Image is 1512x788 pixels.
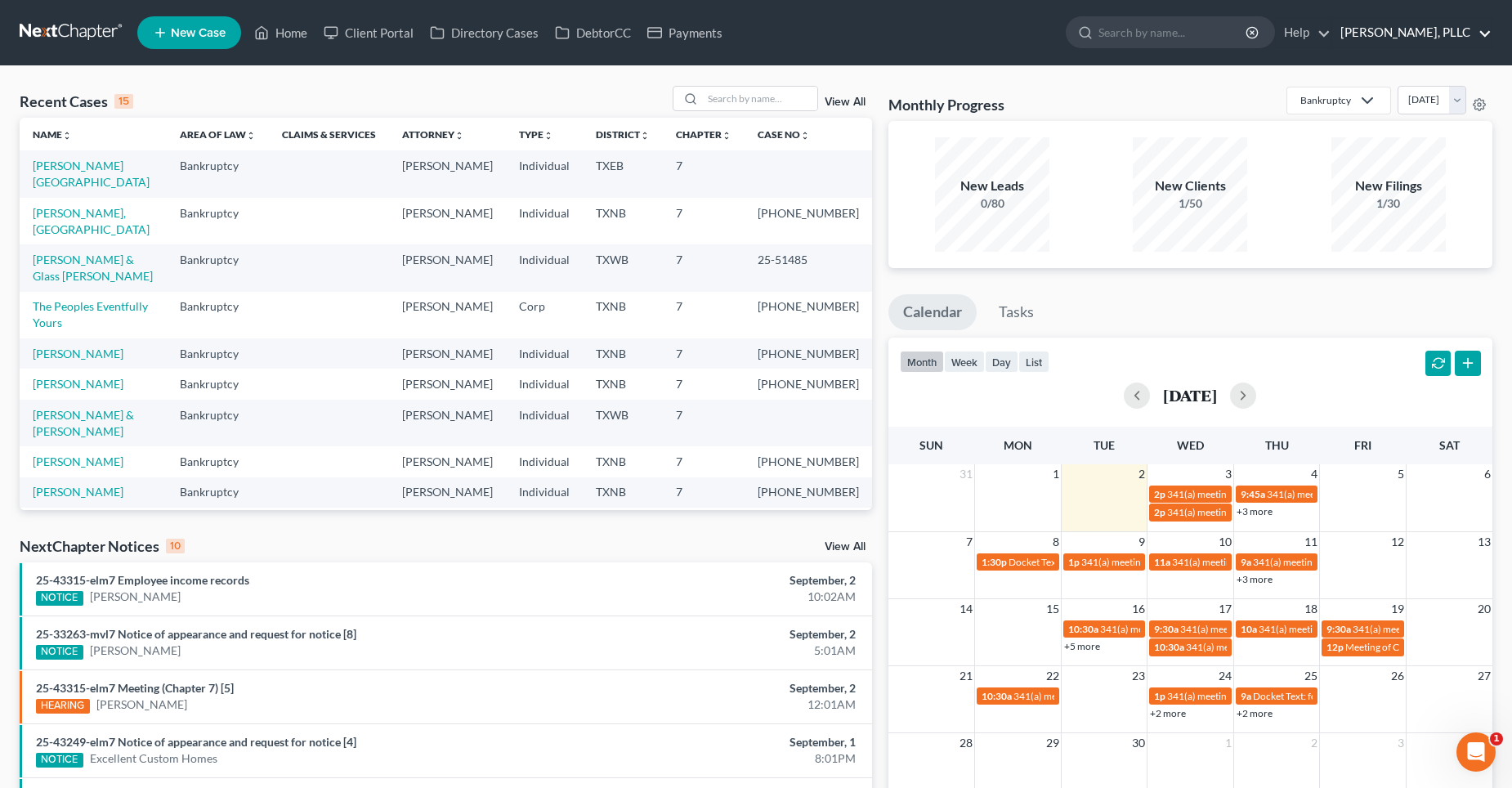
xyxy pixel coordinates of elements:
[1267,488,1425,500] span: 341(a) meeting for [PERSON_NAME]
[1100,623,1258,635] span: 341(a) meeting for [PERSON_NAME]
[1223,464,1233,484] span: 3
[1241,690,1251,702] span: 9a
[1133,177,1247,195] div: New Clients
[1389,666,1406,686] span: 26
[593,589,856,605] div: 10:02AM
[663,292,745,338] td: 7
[583,369,663,399] td: TXNB
[958,464,974,484] span: 31
[180,128,256,141] a: Area of Lawunfold_more
[171,27,226,39] span: New Case
[506,338,583,369] td: Individual
[982,690,1012,702] span: 10:30a
[1353,623,1510,635] span: 341(a) meeting for [PERSON_NAME]
[663,477,745,508] td: 7
[745,446,872,477] td: [PHONE_NUMBER]
[389,369,506,399] td: [PERSON_NAME]
[1167,488,1325,500] span: 341(a) meeting for [PERSON_NAME]
[722,131,731,141] i: unfold_more
[663,150,745,197] td: 7
[547,18,639,47] a: DebtorCC
[1476,532,1492,552] span: 13
[1154,556,1170,568] span: 11a
[1476,666,1492,686] span: 27
[167,292,269,338] td: Bankruptcy
[1098,17,1248,47] input: Search by name...
[167,338,269,369] td: Bankruptcy
[703,87,817,110] input: Search by name...
[919,438,943,452] span: Sun
[33,347,123,360] a: [PERSON_NAME]
[640,131,650,141] i: unfold_more
[1241,488,1265,500] span: 9:45a
[593,696,856,713] div: 12:01AM
[1137,464,1147,484] span: 2
[506,446,583,477] td: Individual
[1004,438,1032,452] span: Mon
[1154,506,1165,518] span: 2p
[506,477,583,508] td: Individual
[506,369,583,399] td: Individual
[389,338,506,369] td: [PERSON_NAME]
[167,244,269,291] td: Bankruptcy
[1150,707,1186,719] a: +2 more
[36,627,356,641] a: 25-33263-mvl7 Notice of appearance and request for notice [8]
[246,18,315,47] a: Home
[389,446,506,477] td: [PERSON_NAME]
[1326,623,1351,635] span: 9:30a
[1154,641,1184,653] span: 10:30a
[1013,690,1258,702] span: 341(a) meeting for [PERSON_NAME] & [PERSON_NAME]
[583,446,663,477] td: TXNB
[1217,599,1233,619] span: 17
[1354,438,1371,452] span: Fri
[1018,351,1049,373] button: list
[745,369,872,399] td: [PHONE_NUMBER]
[583,477,663,508] td: TXNB
[33,253,153,283] a: [PERSON_NAME] & Glass [PERSON_NAME]
[958,733,974,753] span: 28
[663,446,745,477] td: 7
[166,539,185,553] div: 10
[1068,623,1098,635] span: 10:30a
[663,338,745,369] td: 7
[167,508,269,538] td: Bankruptcy
[1332,18,1492,47] a: [PERSON_NAME], PLLC
[1051,464,1061,484] span: 1
[1331,195,1446,212] div: 1/30
[663,244,745,291] td: 7
[984,294,1049,330] a: Tasks
[825,96,866,108] a: View All
[544,131,553,141] i: unfold_more
[36,699,90,714] div: HEARING
[1309,464,1319,484] span: 4
[583,244,663,291] td: TXWB
[663,198,745,244] td: 7
[593,680,856,696] div: September, 2
[90,589,181,605] a: [PERSON_NAME]
[1167,690,1246,702] span: 341(a) meeting for
[1389,532,1406,552] span: 12
[1396,733,1406,753] span: 3
[1167,506,1325,518] span: 341(a) meeting for [PERSON_NAME]
[888,95,1004,114] h3: Monthly Progress
[1241,556,1251,568] span: 9a
[1303,599,1319,619] span: 18
[519,128,553,141] a: Typeunfold_more
[1051,532,1061,552] span: 8
[1300,93,1351,107] div: Bankruptcy
[1237,505,1273,517] a: +3 more
[1309,733,1319,753] span: 2
[985,351,1018,373] button: day
[935,195,1049,212] div: 0/80
[583,400,663,446] td: TXWB
[1241,623,1257,635] span: 10a
[167,198,269,244] td: Bankruptcy
[389,150,506,197] td: [PERSON_NAME]
[389,244,506,291] td: [PERSON_NAME]
[1326,641,1344,653] span: 12p
[402,128,464,141] a: Attorneyunfold_more
[1154,488,1165,500] span: 2p
[33,128,72,141] a: Nameunfold_more
[800,131,810,141] i: unfold_more
[1389,599,1406,619] span: 19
